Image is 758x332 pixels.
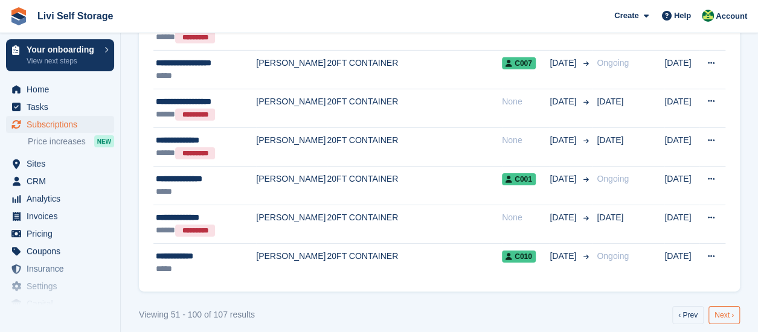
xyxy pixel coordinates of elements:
[664,244,699,282] td: [DATE]
[597,174,629,184] span: Ongoing
[664,51,699,89] td: [DATE]
[27,116,99,133] span: Subscriptions
[6,208,114,225] a: menu
[664,89,699,127] td: [DATE]
[6,98,114,115] a: menu
[6,173,114,190] a: menu
[256,128,327,167] td: [PERSON_NAME]
[672,306,704,324] a: Previous
[327,205,502,243] td: 20FT CONTAINER
[6,81,114,98] a: menu
[27,208,99,225] span: Invoices
[702,10,714,22] img: Alex Handyside
[6,225,114,242] a: menu
[502,57,536,69] span: C007
[139,308,255,321] div: Viewing 51 - 100 of 107 results
[597,135,623,145] span: [DATE]
[94,135,114,147] div: NEW
[256,51,327,89] td: [PERSON_NAME]
[6,243,114,260] a: menu
[27,81,99,98] span: Home
[27,225,99,242] span: Pricing
[27,98,99,115] span: Tasks
[327,128,502,167] td: 20FT CONTAINER
[614,10,638,22] span: Create
[10,7,28,25] img: stora-icon-8386f47178a22dfd0bd8f6a31ec36ba5ce8667c1dd55bd0f319d3a0aa187defe.svg
[27,155,99,172] span: Sites
[597,251,629,261] span: Ongoing
[327,167,502,205] td: 20FT CONTAINER
[708,306,740,324] a: Next
[6,278,114,295] a: menu
[664,205,699,243] td: [DATE]
[27,278,99,295] span: Settings
[550,250,579,263] span: [DATE]
[6,155,114,172] a: menu
[28,136,86,147] span: Price increases
[327,89,502,127] td: 20FT CONTAINER
[256,167,327,205] td: [PERSON_NAME]
[6,190,114,207] a: menu
[550,57,579,69] span: [DATE]
[6,116,114,133] a: menu
[256,244,327,282] td: [PERSON_NAME]
[327,51,502,89] td: 20FT CONTAINER
[502,211,550,224] div: None
[550,95,579,108] span: [DATE]
[502,134,550,147] div: None
[550,211,579,224] span: [DATE]
[27,45,98,54] p: Your onboarding
[28,135,114,148] a: Price increases NEW
[550,134,579,147] span: [DATE]
[6,295,114,312] a: menu
[550,173,579,185] span: [DATE]
[664,167,699,205] td: [DATE]
[716,10,747,22] span: Account
[27,243,99,260] span: Coupons
[670,306,742,324] nav: Pages
[502,173,536,185] span: C001
[27,173,99,190] span: CRM
[27,260,99,277] span: Insurance
[327,244,502,282] td: 20FT CONTAINER
[27,56,98,66] p: View next steps
[674,10,691,22] span: Help
[6,39,114,71] a: Your onboarding View next steps
[6,260,114,277] a: menu
[502,251,536,263] span: C010
[256,205,327,243] td: [PERSON_NAME]
[597,58,629,68] span: Ongoing
[664,128,699,167] td: [DATE]
[597,212,623,222] span: [DATE]
[256,89,327,127] td: [PERSON_NAME]
[597,97,623,106] span: [DATE]
[27,190,99,207] span: Analytics
[27,295,99,312] span: Capital
[33,6,118,26] a: Livi Self Storage
[502,95,550,108] div: None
